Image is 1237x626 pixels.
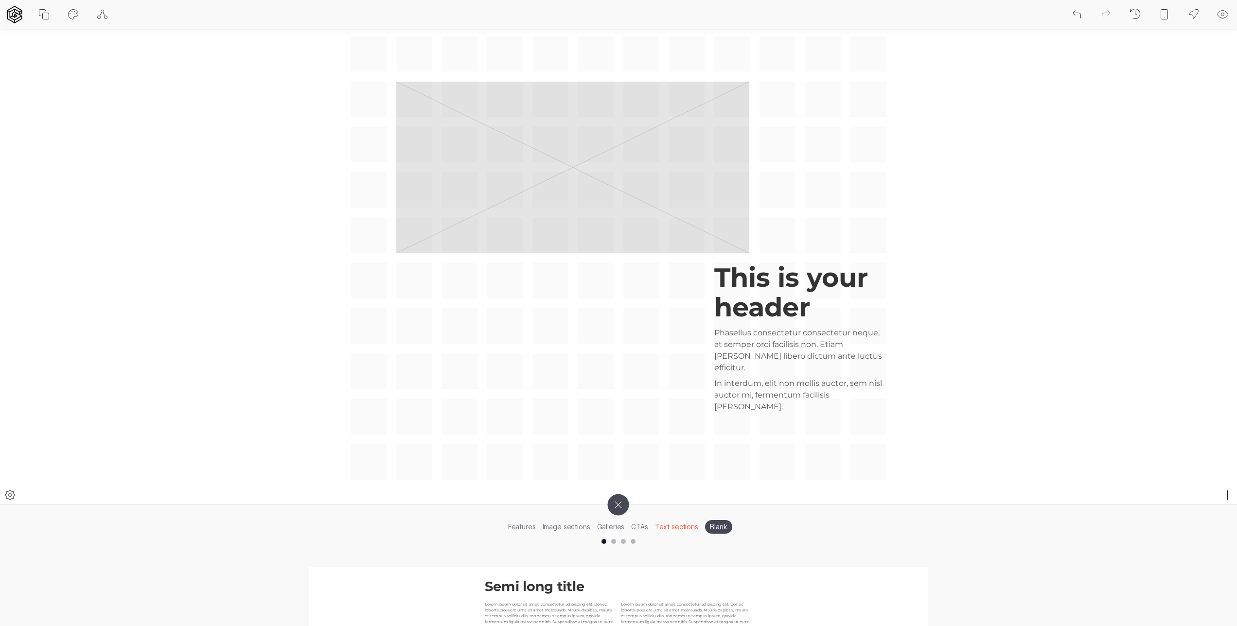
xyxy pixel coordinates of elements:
[1129,8,1141,21] div: Backups
[714,327,886,374] p: Phasellus consectetur consectetur neque, at semper orci facilisis non. Etiam [PERSON_NAME] libero...
[714,378,886,413] p: In interdum, elit non mollis auctor, sem nisl auctor mi, fermentum facilisis [PERSON_NAME].
[652,519,702,534] li: Text sections
[594,519,628,534] li: Galleries
[539,519,594,534] li: Image sections
[714,263,886,322] h1: This is your header
[705,520,732,534] li: Blank
[505,519,539,534] li: Features
[1218,485,1237,504] div: Add block
[485,579,616,593] h1: Semi long title
[628,519,651,534] li: CTAs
